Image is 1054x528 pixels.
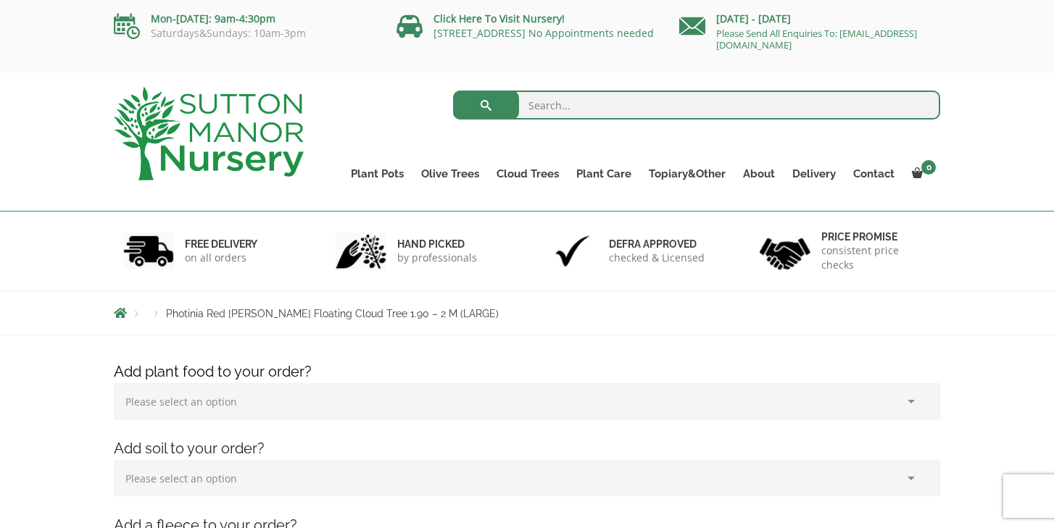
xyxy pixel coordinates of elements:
[784,164,845,184] a: Delivery
[114,87,304,180] img: logo
[903,164,940,184] a: 0
[921,160,936,175] span: 0
[679,10,940,28] p: [DATE] - [DATE]
[640,164,734,184] a: Topiary&Other
[397,251,477,265] p: by professionals
[821,230,931,243] h6: Price promise
[185,238,257,251] h6: FREE DELIVERY
[412,164,488,184] a: Olive Trees
[609,251,705,265] p: checked & Licensed
[166,308,499,319] span: Photinia Red [PERSON_NAME] Floating Cloud Tree 1.90 – 2 M (LARGE)
[433,12,565,25] a: Click Here To Visit Nursery!
[397,238,477,251] h6: hand picked
[568,164,640,184] a: Plant Care
[488,164,568,184] a: Cloud Trees
[103,361,951,383] h4: Add plant food to your order?
[342,164,412,184] a: Plant Pots
[114,307,940,319] nav: Breadcrumbs
[547,232,598,269] img: 3.jpg
[114,28,375,39] p: Saturdays&Sundays: 10am-3pm
[734,164,784,184] a: About
[433,26,654,40] a: [STREET_ADDRESS] No Appointments needed
[185,251,257,265] p: on all orders
[336,232,386,269] img: 2.jpg
[453,91,941,120] input: Search...
[716,27,917,51] a: Please Send All Enquiries To: [EMAIL_ADDRESS][DOMAIN_NAME]
[103,437,951,460] h4: Add soil to your order?
[114,10,375,28] p: Mon-[DATE]: 9am-4:30pm
[821,243,931,272] p: consistent price checks
[845,164,903,184] a: Contact
[760,229,810,273] img: 4.jpg
[123,232,174,269] img: 1.jpg
[609,238,705,251] h6: Defra approved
